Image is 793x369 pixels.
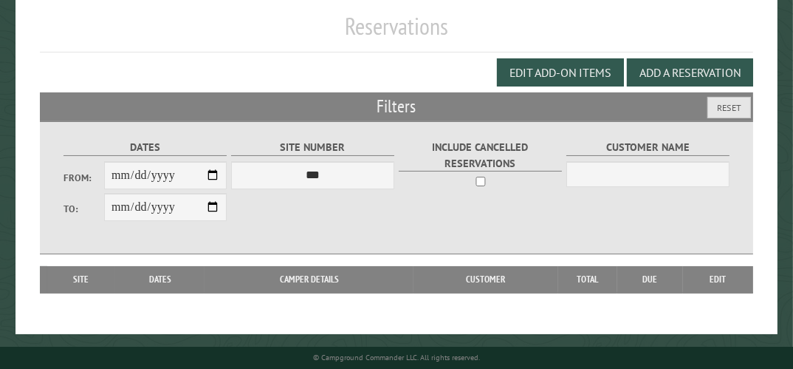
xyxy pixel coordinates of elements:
[205,266,413,293] th: Camper Details
[63,171,104,185] label: From:
[707,97,751,118] button: Reset
[413,266,558,293] th: Customer
[40,92,754,121] h2: Filters
[497,58,624,87] button: Edit Add-on Items
[566,139,730,156] label: Customer Name
[63,202,104,216] label: To:
[617,266,683,293] th: Due
[40,12,754,53] h1: Reservations
[313,353,480,362] small: © Campground Commander LLC. All rights reserved.
[558,266,617,293] th: Total
[399,139,562,172] label: Include Cancelled Reservations
[231,139,394,156] label: Site Number
[47,266,115,293] th: Site
[627,58,753,87] button: Add a Reservation
[63,139,227,156] label: Dates
[683,266,754,293] th: Edit
[115,266,205,293] th: Dates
